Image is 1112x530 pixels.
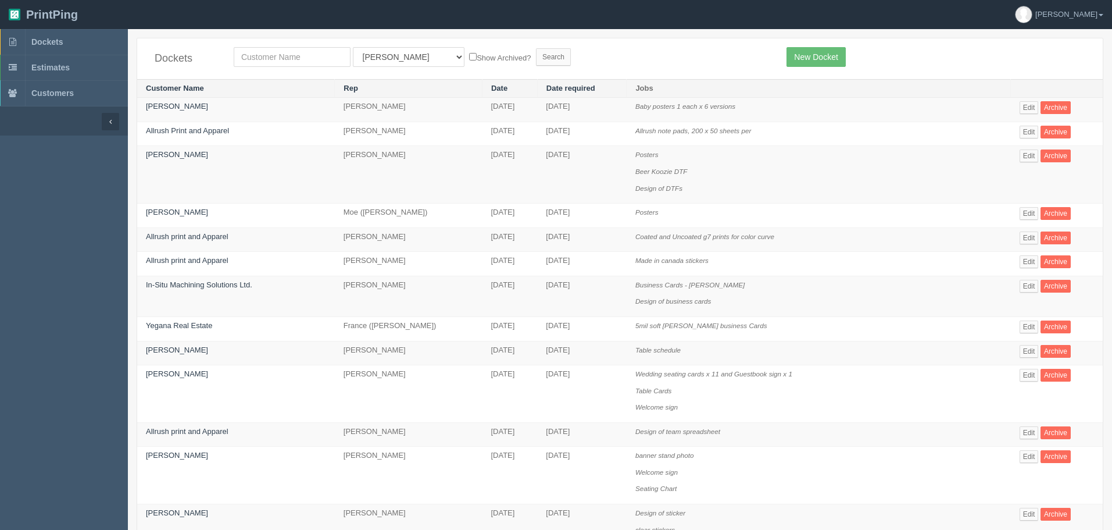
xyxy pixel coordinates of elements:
a: Edit [1020,101,1039,114]
a: Edit [1020,280,1039,293]
i: Welcome sign [635,468,678,476]
span: Estimates [31,63,70,72]
td: [DATE] [482,227,537,252]
td: [PERSON_NAME] [335,422,482,447]
i: Design of DTFs [635,184,682,192]
a: Edit [1020,450,1039,463]
td: [DATE] [482,447,537,504]
a: Customer Name [146,84,204,93]
td: [PERSON_NAME] [335,276,482,316]
input: Search [536,48,571,66]
a: Archive [1041,207,1071,220]
i: Allrush note pads, 200 x 50 sheets per [635,127,751,134]
td: [PERSON_NAME] [335,341,482,365]
td: Moe ([PERSON_NAME]) [335,204,482,228]
td: [DATE] [537,227,627,252]
i: Wedding seating cards x 11 and Guestbook sign x 1 [635,370,792,378]
img: avatar_default-7531ab5dedf162e01f1e0bb0964e6a185e93c5c22dfe317fb01d7f8cd2b1632c.jpg [1016,6,1032,23]
td: [PERSON_NAME] [335,365,482,423]
td: [DATE] [537,204,627,228]
td: [DATE] [482,276,537,316]
i: Beer Koozie DTF [635,168,688,175]
a: Archive [1041,280,1071,293]
i: Design of business cards [635,297,711,305]
a: [PERSON_NAME] [146,102,208,111]
a: Edit [1020,150,1039,162]
td: [DATE] [482,252,537,276]
a: Archive [1041,345,1071,358]
a: Allrush print and Apparel [146,232,228,241]
a: Rep [344,84,358,93]
td: [PERSON_NAME] [335,98,482,122]
a: Edit [1020,369,1039,382]
a: Archive [1041,508,1071,521]
a: Archive [1041,450,1071,463]
a: [PERSON_NAME] [146,508,208,517]
td: [PERSON_NAME] [335,447,482,504]
th: Jobs [627,79,1011,98]
td: [DATE] [482,316,537,341]
a: Edit [1020,126,1039,138]
td: [DATE] [482,146,537,204]
td: [PERSON_NAME] [335,252,482,276]
td: [DATE] [482,341,537,365]
a: Archive [1041,101,1071,114]
td: [PERSON_NAME] [335,146,482,204]
td: France ([PERSON_NAME]) [335,316,482,341]
td: [DATE] [482,98,537,122]
a: Edit [1020,321,1039,333]
a: Edit [1020,426,1039,439]
td: [DATE] [482,422,537,447]
i: Seating Chart [635,485,677,492]
i: Table schedule [635,346,681,354]
i: Coated and Uncoated g7 prints for color curve [635,233,774,240]
label: Show Archived? [469,51,531,64]
i: Posters [635,208,659,216]
i: banner stand photo [635,451,694,459]
i: Table Cards [635,387,672,394]
a: Archive [1041,255,1071,268]
td: [DATE] [537,276,627,316]
a: Edit [1020,207,1039,220]
td: [DATE] [482,365,537,423]
i: Made in canada stickers [635,257,709,264]
i: Business Cards - [PERSON_NAME] [635,281,745,289]
td: [DATE] [537,98,627,122]
a: [PERSON_NAME] [146,150,208,159]
i: Design of sticker [635,509,685,517]
td: [PERSON_NAME] [335,122,482,146]
td: [DATE] [537,422,627,447]
td: [DATE] [482,122,537,146]
td: [PERSON_NAME] [335,227,482,252]
a: Yegana Real Estate [146,321,212,330]
a: [PERSON_NAME] [146,369,208,378]
a: New Docket [786,47,845,67]
i: Welcome sign [635,403,678,411]
td: [DATE] [537,341,627,365]
a: Date required [546,84,595,93]
a: Allrush print and Apparel [146,427,228,436]
input: Show Archived? [469,53,477,61]
td: [DATE] [537,447,627,504]
a: Date [491,84,507,93]
input: Customer Name [234,47,351,67]
td: [DATE] [537,316,627,341]
a: Archive [1041,369,1071,382]
h4: Dockets [155,53,216,65]
a: Edit [1020,508,1039,521]
a: [PERSON_NAME] [146,451,208,460]
a: Edit [1020,255,1039,268]
a: [PERSON_NAME] [146,346,208,354]
a: Edit [1020,232,1039,244]
td: [DATE] [537,146,627,204]
img: logo-3e63b451c926e2ac314895c53de4908e5d424f24456219fb08d385ab2e579770.png [9,9,20,20]
a: Archive [1041,426,1071,439]
span: Dockets [31,37,63,47]
i: Design of team spreadsheet [635,428,720,435]
td: [DATE] [482,204,537,228]
i: Posters [635,151,659,158]
a: Archive [1041,150,1071,162]
i: Baby posters 1 each x 6 versions [635,102,735,110]
a: Allrush Print and Apparel [146,126,229,135]
i: 5mil soft [PERSON_NAME] business Cards [635,322,767,329]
